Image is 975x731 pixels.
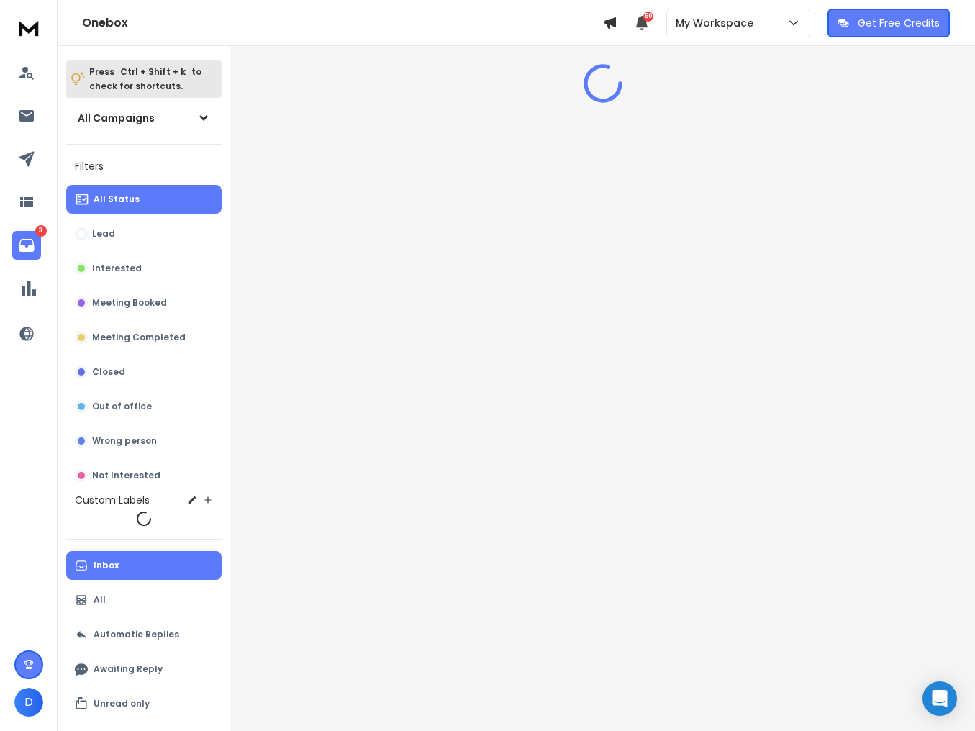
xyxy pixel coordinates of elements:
button: Meeting Booked [66,289,222,317]
button: Closed [66,358,222,386]
button: D [14,688,43,717]
img: logo [14,14,43,41]
a: 3 [12,231,41,260]
h1: Onebox [82,14,603,32]
button: Wrong person [66,427,222,455]
div: Open Intercom Messenger [922,681,957,716]
p: Out of office [92,401,152,412]
span: Ctrl + Shift + k [118,63,188,80]
button: Automatic Replies [66,620,222,649]
p: Meeting Booked [92,297,167,309]
button: Get Free Credits [827,9,950,37]
h1: All Campaigns [78,111,155,125]
p: 3 [35,225,47,237]
button: Out of office [66,392,222,421]
p: Interested [92,263,142,274]
p: Awaiting Reply [94,663,163,675]
h3: Filters [66,156,222,176]
p: Lead [92,228,115,240]
p: Press to check for shortcuts. [89,65,201,94]
p: All [94,594,106,606]
span: 50 [643,12,653,22]
p: All Status [94,194,140,205]
button: All Campaigns [66,104,222,132]
button: Not Interested [66,461,222,490]
button: Unread only [66,689,222,718]
button: All Status [66,185,222,214]
button: Lead [66,219,222,248]
p: Automatic Replies [94,629,179,640]
button: Awaiting Reply [66,655,222,684]
p: Not Interested [92,470,160,481]
p: Unread only [94,698,150,709]
h3: Custom Labels [75,493,150,507]
button: Inbox [66,551,222,580]
button: Interested [66,254,222,283]
button: All [66,586,222,614]
p: Inbox [94,560,119,571]
button: Meeting Completed [66,323,222,352]
p: Get Free Credits [858,16,940,30]
p: Closed [92,366,125,378]
p: Meeting Completed [92,332,186,343]
p: My Workspace [676,16,759,30]
p: Wrong person [92,435,157,447]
